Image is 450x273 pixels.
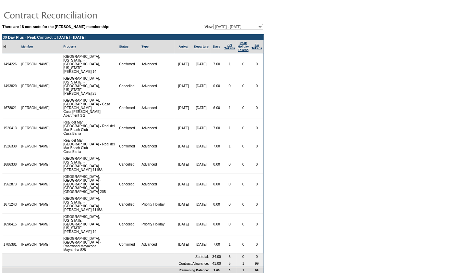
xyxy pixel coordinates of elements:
[210,53,223,75] td: 7.00
[192,97,210,119] td: [DATE]
[192,235,210,253] td: [DATE]
[250,137,264,155] td: 0
[210,260,223,267] td: 41.00
[236,75,251,97] td: 0
[194,45,209,48] a: Departure
[224,43,235,50] a: ARTokens
[250,195,264,213] td: 0
[118,97,141,119] td: Confirmed
[250,119,264,137] td: 0
[2,53,20,75] td: 1494226
[2,173,20,195] td: 1562873
[118,235,141,253] td: Confirmed
[119,45,129,48] a: Status
[140,195,175,213] td: Priority Holiday
[20,195,51,213] td: [PERSON_NAME]
[118,53,141,75] td: Confirmed
[175,213,192,235] td: [DATE]
[20,53,51,75] td: [PERSON_NAME]
[192,173,210,195] td: [DATE]
[250,75,264,97] td: 0
[20,155,51,173] td: [PERSON_NAME]
[62,173,118,195] td: [GEOGRAPHIC_DATA], [GEOGRAPHIC_DATA] - [GEOGRAPHIC_DATA] [GEOGRAPHIC_DATA] [GEOGRAPHIC_DATA] 205
[175,173,192,195] td: [DATE]
[175,75,192,97] td: [DATE]
[175,137,192,155] td: [DATE]
[236,137,251,155] td: 0
[62,155,118,173] td: [GEOGRAPHIC_DATA], [US_STATE] - [GEOGRAPHIC_DATA] [PERSON_NAME] 1115A
[171,24,263,29] td: View:
[62,119,118,137] td: Real del Mar, [GEOGRAPHIC_DATA] - Real del Mar Beach Club Casa Bahia
[2,75,20,97] td: 1493820
[118,173,141,195] td: Cancelled
[62,235,118,253] td: [GEOGRAPHIC_DATA], [GEOGRAPHIC_DATA] - Rosewood Mayakoba Mayakoba 828
[250,213,264,235] td: 0
[140,137,175,155] td: Advanced
[62,97,118,119] td: [GEOGRAPHIC_DATA], [GEOGRAPHIC_DATA] - Casa [PERSON_NAME] Casa [PERSON_NAME] Apartment 3-2
[250,155,264,173] td: 0
[192,119,210,137] td: [DATE]
[223,137,236,155] td: 1
[223,155,236,173] td: 0
[21,45,33,48] a: Member
[20,137,51,155] td: [PERSON_NAME]
[210,195,223,213] td: 0.00
[175,155,192,173] td: [DATE]
[236,213,251,235] td: 0
[140,155,175,173] td: Advanced
[210,173,223,195] td: 0.00
[210,235,223,253] td: 7.00
[2,253,210,260] td: Subtotal:
[2,155,20,173] td: 1686330
[236,97,251,119] td: 0
[179,45,188,48] a: Arrival
[2,260,210,267] td: Contract Allowance:
[2,195,20,213] td: 1671243
[140,97,175,119] td: Advanced
[175,235,192,253] td: [DATE]
[2,35,264,40] td: 30 Day Plus - Peak Contract :: [DATE] - [DATE]
[175,195,192,213] td: [DATE]
[223,97,236,119] td: 1
[223,195,236,213] td: 0
[140,119,175,137] td: Advanced
[250,53,264,75] td: 0
[20,97,51,119] td: [PERSON_NAME]
[175,97,192,119] td: [DATE]
[236,195,251,213] td: 0
[250,97,264,119] td: 0
[2,119,20,137] td: 1526413
[250,260,264,267] td: 99
[2,97,20,119] td: 1678021
[210,97,223,119] td: 6.00
[192,53,210,75] td: [DATE]
[20,173,51,195] td: [PERSON_NAME]
[118,137,141,155] td: Confirmed
[20,213,51,235] td: [PERSON_NAME]
[118,75,141,97] td: Cancelled
[140,53,175,75] td: Advanced
[62,75,118,97] td: [GEOGRAPHIC_DATA], [US_STATE] - [GEOGRAPHIC_DATA], [US_STATE] [PERSON_NAME] 23
[62,213,118,235] td: [GEOGRAPHIC_DATA], [US_STATE] - [GEOGRAPHIC_DATA], [US_STATE] [PERSON_NAME] 14
[223,53,236,75] td: 1
[140,213,175,235] td: Priority Holiday
[192,155,210,173] td: [DATE]
[236,235,251,253] td: 0
[250,173,264,195] td: 0
[223,75,236,97] td: 0
[3,8,141,22] img: pgTtlContractReconciliation.gif
[118,155,141,173] td: Cancelled
[236,253,251,260] td: 0
[62,137,118,155] td: Real del Mar, [GEOGRAPHIC_DATA] - Real del Mar Beach Club Casa Bahia
[236,119,251,137] td: 0
[20,75,51,97] td: [PERSON_NAME]
[223,173,236,195] td: 0
[210,119,223,137] td: 7.00
[192,75,210,97] td: [DATE]
[238,41,249,52] a: Peak HolidayTokens
[223,119,236,137] td: 1
[192,213,210,235] td: [DATE]
[63,45,76,48] a: Property
[62,53,118,75] td: [GEOGRAPHIC_DATA], [US_STATE] - [GEOGRAPHIC_DATA], [US_STATE] [PERSON_NAME] 14
[223,213,236,235] td: 0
